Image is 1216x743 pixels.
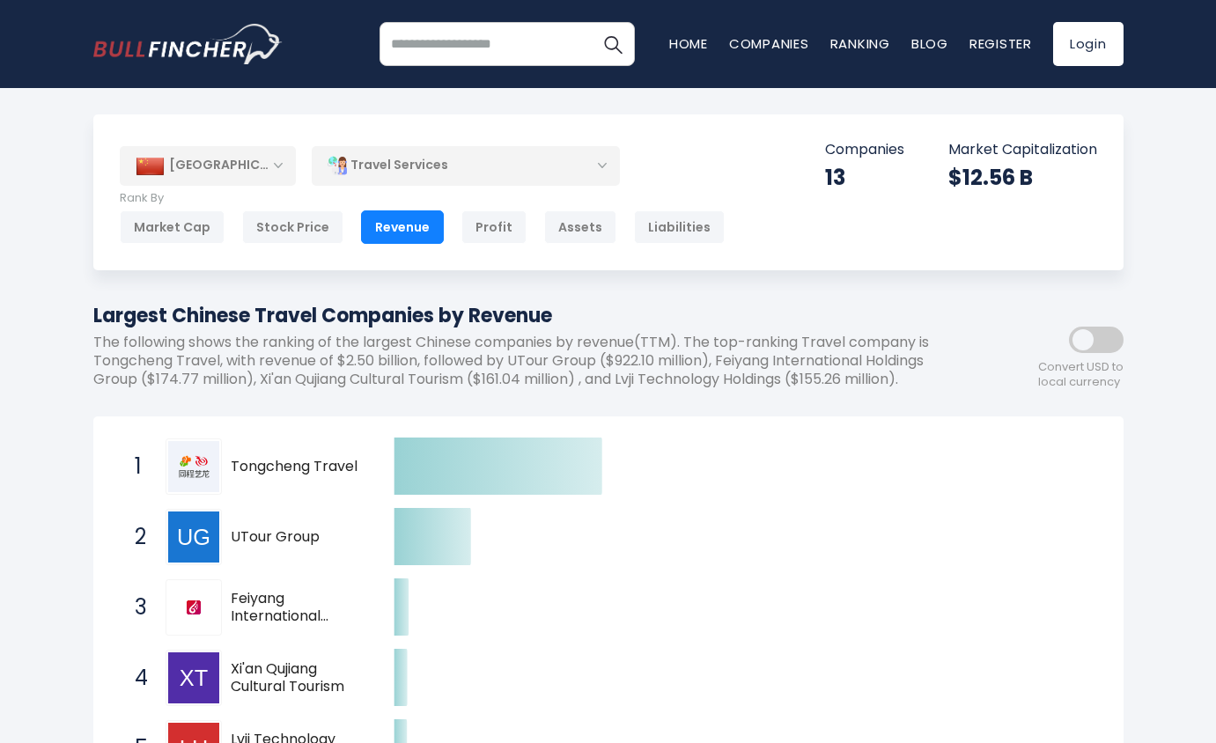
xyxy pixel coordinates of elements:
a: Register [969,34,1032,53]
a: Ranking [830,34,890,53]
span: Feiyang International Holdings Group [231,590,364,627]
span: Convert USD to local currency [1038,360,1124,390]
span: 4 [126,663,144,693]
img: Feiyang International Holdings Group [187,600,201,614]
p: Rank By [120,191,725,206]
div: Profit [461,210,527,244]
span: 1 [126,452,144,482]
div: Liabilities [634,210,725,244]
img: bullfincher logo [93,24,283,64]
a: Login [1053,22,1124,66]
p: Market Capitalization [948,141,1097,159]
div: Stock Price [242,210,343,244]
a: Go to homepage [93,24,283,64]
button: Search [591,22,635,66]
h1: Largest Chinese Travel Companies by Revenue [93,301,965,330]
img: UTour Group [168,511,219,563]
img: Tongcheng Travel [168,441,219,492]
img: Xi'an Qujiang Cultural Tourism [168,652,219,703]
div: $12.56 B [948,164,1097,191]
a: Blog [911,34,948,53]
div: 13 [825,164,904,191]
span: Xi'an Qujiang Cultural Tourism [231,660,364,697]
div: Market Cap [120,210,225,244]
div: Travel Services [312,145,620,186]
span: UTour Group [231,528,364,547]
a: Home [669,34,708,53]
div: Revenue [361,210,444,244]
p: Companies [825,141,904,159]
div: Assets [544,210,616,244]
span: 2 [126,522,144,552]
div: [GEOGRAPHIC_DATA] [120,146,296,185]
span: Tongcheng Travel [231,458,364,476]
a: Companies [729,34,809,53]
span: 3 [126,592,144,622]
p: The following shows the ranking of the largest Chinese companies by revenue(TTM). The top-ranking... [93,334,965,388]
